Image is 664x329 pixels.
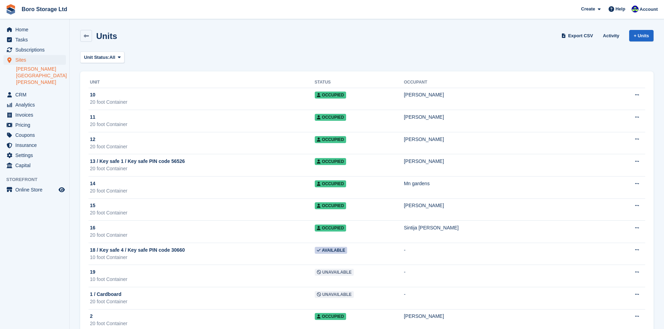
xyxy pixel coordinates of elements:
span: Unavailable [315,269,354,276]
div: 20 foot Container [90,143,315,150]
span: Pricing [15,120,57,130]
th: Unit [89,77,315,88]
span: Online Store [15,185,57,195]
a: Preview store [58,186,66,194]
div: [PERSON_NAME] [404,91,612,99]
span: Help [616,6,625,13]
th: Status [315,77,404,88]
td: - [404,287,612,310]
a: menu [3,90,66,100]
span: Tasks [15,35,57,45]
a: menu [3,120,66,130]
span: 14 [90,180,96,187]
a: menu [3,35,66,45]
a: Export CSV [560,30,596,41]
span: 19 [90,268,96,276]
span: Subscriptions [15,45,57,55]
span: 13 / Key safe 1 / Key safe PIN code 56526 [90,158,185,165]
span: 10 [90,91,96,99]
a: + Units [629,30,654,41]
div: Sintija [PERSON_NAME] [404,224,612,232]
h2: Units [96,31,117,41]
span: Sites [15,55,57,65]
a: menu [3,55,66,65]
a: menu [3,25,66,34]
div: 20 foot Container [90,165,315,172]
div: 20 foot Container [90,99,315,106]
div: 20 foot Container [90,298,315,305]
td: - [404,265,612,287]
a: Activity [600,30,622,41]
button: Unit Status: All [80,52,124,63]
span: Export CSV [568,32,593,39]
span: Occupied [315,92,346,99]
span: 18 / Key safe 4 / Key safe PIN code 30660 [90,246,185,254]
span: Coupons [15,130,57,140]
span: Account [640,6,658,13]
th: Occupant [404,77,612,88]
div: Mn gardens [404,180,612,187]
span: Insurance [15,140,57,150]
span: Home [15,25,57,34]
span: 2 [90,313,93,320]
span: 16 [90,224,96,232]
a: [PERSON_NAME][GEOGRAPHIC_DATA][PERSON_NAME] [16,66,66,86]
a: menu [3,150,66,160]
span: Capital [15,160,57,170]
span: Occupied [315,202,346,209]
a: menu [3,185,66,195]
span: Invoices [15,110,57,120]
span: Occupied [315,225,346,232]
a: menu [3,140,66,150]
a: menu [3,130,66,140]
div: 20 foot Container [90,232,315,239]
span: Occupied [315,313,346,320]
div: [PERSON_NAME] [404,136,612,143]
span: Unit Status: [84,54,109,61]
span: Available [315,247,348,254]
td: - [404,243,612,265]
span: Create [581,6,595,13]
img: Tobie Hillier [632,6,639,13]
div: 10 foot Container [90,276,315,283]
a: Boro Storage Ltd [19,3,70,15]
div: 20 foot Container [90,209,315,217]
div: [PERSON_NAME] [404,113,612,121]
div: 10 foot Container [90,254,315,261]
div: 20 foot Container [90,187,315,195]
span: Storefront [6,176,69,183]
span: Occupied [315,180,346,187]
img: stora-icon-8386f47178a22dfd0bd8f6a31ec36ba5ce8667c1dd55bd0f319d3a0aa187defe.svg [6,4,16,15]
span: Occupied [315,158,346,165]
span: Settings [15,150,57,160]
a: menu [3,110,66,120]
span: Analytics [15,100,57,110]
a: menu [3,160,66,170]
span: 15 [90,202,96,209]
div: [PERSON_NAME] [404,158,612,165]
span: Unavailable [315,291,354,298]
a: menu [3,100,66,110]
span: 1 / Cardboard [90,291,121,298]
a: menu [3,45,66,55]
span: 11 [90,113,96,121]
span: All [109,54,115,61]
span: CRM [15,90,57,100]
div: 20 foot Container [90,121,315,128]
div: [PERSON_NAME] [404,202,612,209]
span: 12 [90,136,96,143]
span: Occupied [315,114,346,121]
div: 20 foot Container [90,320,315,327]
span: Occupied [315,136,346,143]
div: [PERSON_NAME] [404,313,612,320]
